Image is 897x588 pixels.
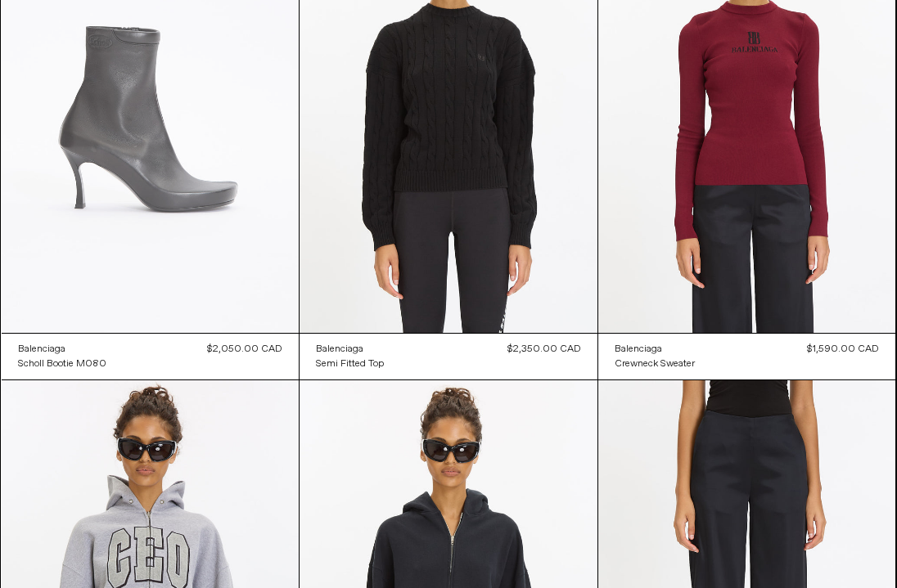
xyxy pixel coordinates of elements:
[615,357,695,371] a: Crewneck Sweater
[807,342,879,357] div: $1,590.00 CAD
[18,342,106,357] a: Balenciaga
[316,357,384,371] a: Semi Fitted Top
[18,357,106,371] div: Scholl Bootie M080
[18,357,106,371] a: Scholl Bootie M080
[207,342,282,357] div: $2,050.00 CAD
[316,343,363,357] div: Balenciaga
[615,357,695,371] div: Crewneck Sweater
[316,357,384,371] div: Semi Fitted Top
[507,342,581,357] div: $2,350.00 CAD
[615,343,662,357] div: Balenciaga
[18,343,65,357] div: Balenciaga
[316,342,384,357] a: Balenciaga
[615,342,695,357] a: Balenciaga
